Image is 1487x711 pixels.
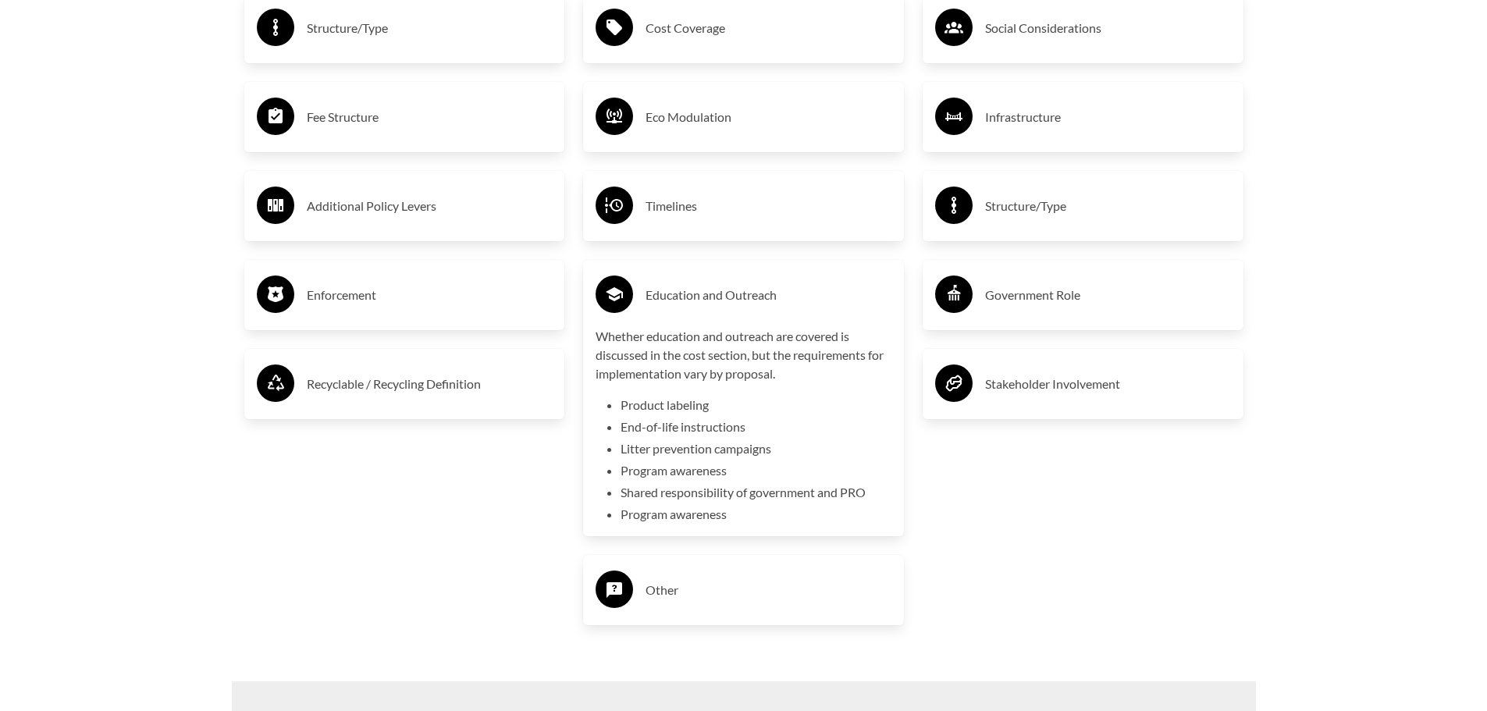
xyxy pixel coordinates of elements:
p: Whether education and outreach are covered is discussed in the cost section, but the requirements... [596,327,891,383]
h3: Government Role [985,283,1231,308]
li: Program awareness [621,505,891,524]
h3: Fee Structure [307,105,553,130]
h3: Eco Modulation [646,105,891,130]
li: Shared responsibility of government and PRO [621,483,891,502]
h3: Infrastructure [985,105,1231,130]
h3: Structure/Type [307,16,553,41]
h3: Enforcement [307,283,553,308]
h3: Additional Policy Levers [307,194,553,219]
h3: Stakeholder Involvement [985,371,1231,396]
h3: Social Considerations [985,16,1231,41]
h3: Recyclable / Recycling Definition [307,371,553,396]
li: Litter prevention campaigns [621,439,891,458]
h3: Education and Outreach [646,283,891,308]
li: Product labeling [621,396,891,414]
h3: Timelines [646,194,891,219]
h3: Cost Coverage [646,16,891,41]
li: Program awareness [621,461,891,480]
h3: Structure/Type [985,194,1231,219]
li: End-of-life instructions [621,418,891,436]
h3: Other [646,578,891,603]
